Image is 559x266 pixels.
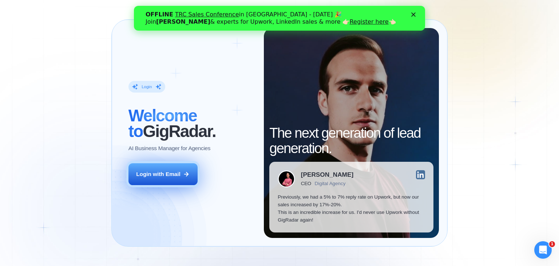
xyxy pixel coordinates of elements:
[142,84,152,90] div: Login
[128,144,210,152] p: AI Business Manager for Agencies
[216,12,255,19] a: Register here
[534,241,552,259] iframe: Intercom live chat
[134,6,425,31] iframe: Intercom live chat банер
[269,125,433,156] h2: The next generation of lead generation.
[278,193,425,224] p: Previously, we had a 5% to 7% reply rate on Upwork, but now our sales increased by 17%-20%. This ...
[301,181,311,186] div: CEO
[277,7,285,11] div: Закрити
[136,170,181,178] div: Login with Email
[128,163,198,185] button: Login with Email
[315,181,346,186] div: Digital Agency
[301,172,353,178] div: [PERSON_NAME]
[549,241,555,247] span: 1
[128,108,255,138] h2: ‍ GigRadar.
[128,106,197,140] span: Welcome to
